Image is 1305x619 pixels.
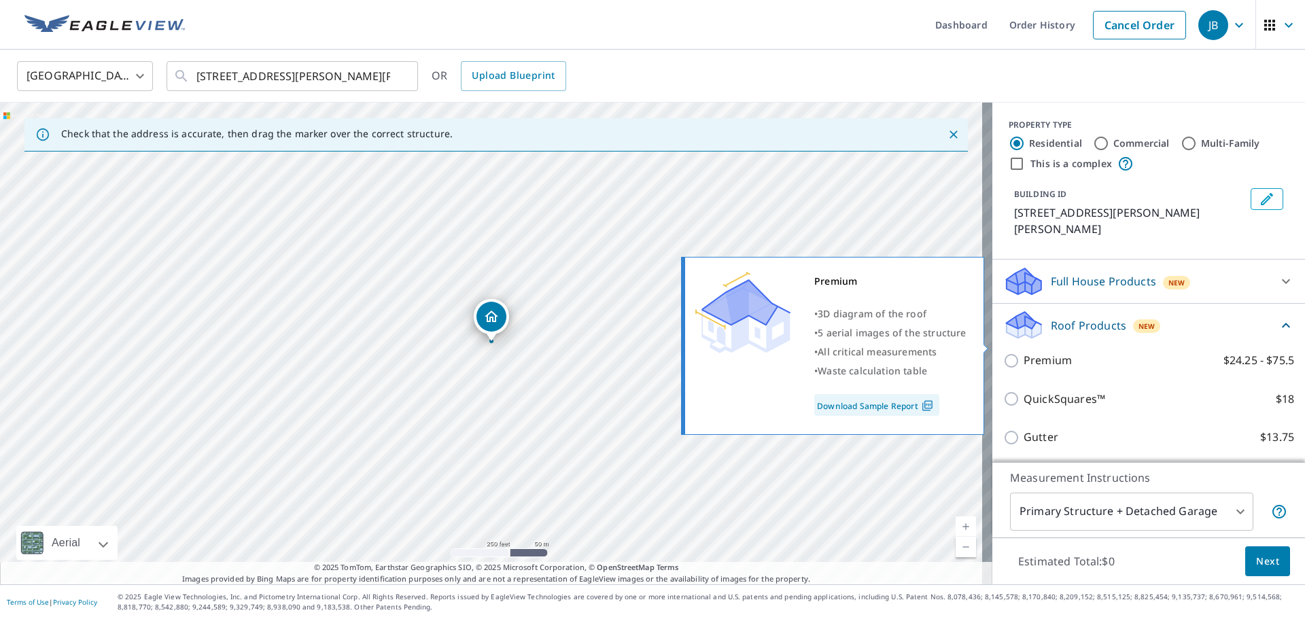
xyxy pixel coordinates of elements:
[7,597,49,607] a: Terms of Use
[1276,391,1294,408] p: $18
[818,307,926,320] span: 3D diagram of the roof
[814,342,967,361] div: •
[1029,137,1082,150] label: Residential
[1010,470,1287,486] p: Measurement Instructions
[1024,391,1105,408] p: QuickSquares™
[461,61,565,91] a: Upload Blueprint
[945,126,962,143] button: Close
[1009,119,1289,131] div: PROPERTY TYPE
[918,400,937,412] img: Pdf Icon
[814,272,967,291] div: Premium
[1168,277,1185,288] span: New
[814,323,967,342] div: •
[818,326,966,339] span: 5 aerial images of the structure
[814,361,967,381] div: •
[48,526,84,560] div: Aerial
[1030,157,1112,171] label: This is a complex
[1260,429,1294,446] p: $13.75
[61,128,453,140] p: Check that the address is accurate, then drag the marker over the correct structure.
[1251,188,1283,210] button: Edit building 1
[1024,352,1072,369] p: Premium
[314,562,679,573] span: © 2025 TomTom, Earthstar Geographics SIO, © 2025 Microsoft Corporation, ©
[1198,10,1228,40] div: JB
[1256,553,1279,570] span: Next
[1014,188,1066,200] p: BUILDING ID
[1010,493,1253,531] div: Primary Structure + Detached Garage
[17,57,153,95] div: [GEOGRAPHIC_DATA]
[1007,546,1126,576] p: Estimated Total: $0
[695,272,790,353] img: Premium
[1245,546,1290,577] button: Next
[432,61,566,91] div: OR
[1271,503,1287,520] span: Your report will include the primary structure and a detached garage if one exists.
[53,597,97,607] a: Privacy Policy
[1024,429,1058,446] p: Gutter
[657,562,679,572] a: Terms
[1051,273,1156,289] p: Full House Products
[1003,309,1294,341] div: Roof ProductsNew
[956,537,976,557] a: Current Level 17, Zoom Out
[16,526,118,560] div: Aerial
[1138,321,1155,332] span: New
[1003,265,1294,298] div: Full House ProductsNew
[1014,205,1245,237] p: [STREET_ADDRESS][PERSON_NAME][PERSON_NAME]
[1223,352,1294,369] p: $24.25 - $75.5
[472,67,555,84] span: Upload Blueprint
[818,364,927,377] span: Waste calculation table
[196,57,390,95] input: Search by address or latitude-longitude
[7,598,97,606] p: |
[474,299,509,341] div: Dropped pin, building 1, Residential property, 845 SE Westgate Dr Waukee, IA 50263
[818,345,937,358] span: All critical measurements
[1051,317,1126,334] p: Roof Products
[1093,11,1186,39] a: Cancel Order
[956,516,976,537] a: Current Level 17, Zoom In
[814,304,967,323] div: •
[1113,137,1170,150] label: Commercial
[1201,137,1260,150] label: Multi-Family
[24,15,185,35] img: EV Logo
[597,562,654,572] a: OpenStreetMap
[118,592,1298,612] p: © 2025 Eagle View Technologies, Inc. and Pictometry International Corp. All Rights Reserved. Repo...
[814,394,939,416] a: Download Sample Report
